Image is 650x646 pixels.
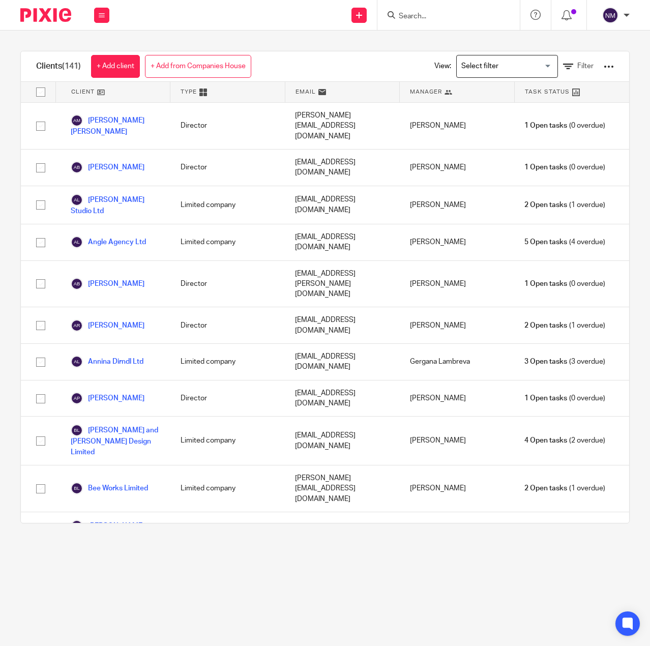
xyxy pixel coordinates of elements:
div: Director [170,512,285,550]
div: [EMAIL_ADDRESS][PERSON_NAME][DOMAIN_NAME] [285,261,400,307]
span: 3 Open tasks [524,357,567,367]
a: [PERSON_NAME] [71,392,144,404]
input: Search for option [458,57,552,75]
input: Search [398,12,489,21]
span: Filter [577,63,594,70]
a: [PERSON_NAME] [PERSON_NAME] [71,114,160,137]
span: 1 Open tasks [524,393,567,403]
div: Limited company [170,224,285,260]
div: Director [170,261,285,307]
div: Limited company [170,344,285,380]
div: [EMAIL_ADDRESS][DOMAIN_NAME] [285,417,400,465]
input: Select all [31,82,50,102]
a: [PERSON_NAME] [PERSON_NAME] [71,520,160,542]
div: [EMAIL_ADDRESS][DOMAIN_NAME] [285,344,400,380]
div: Director [170,150,285,186]
a: [PERSON_NAME] and [PERSON_NAME] Design Limited [71,424,160,457]
div: [PERSON_NAME] [400,307,515,343]
a: [PERSON_NAME] [71,319,144,332]
span: Email [296,87,316,96]
span: 1 Open tasks [524,279,567,289]
span: 5 Open tasks [524,237,567,247]
span: (4 overdue) [524,237,605,247]
img: svg%3E [602,7,618,23]
img: svg%3E [71,319,83,332]
div: Limited company [170,417,285,465]
span: (0 overdue) [524,393,605,403]
div: [EMAIL_ADDRESS][DOMAIN_NAME] [285,224,400,260]
span: 2 Open tasks [524,320,567,331]
span: Manager [410,87,442,96]
div: Director [170,380,285,417]
span: (2 overdue) [524,435,605,446]
a: + Add client [91,55,140,78]
div: View: [419,51,614,81]
div: [PERSON_NAME] [400,261,515,307]
div: [PERSON_NAME] [400,380,515,417]
span: 2 Open tasks [524,483,567,493]
img: svg%3E [71,356,83,368]
a: Bee Works Limited [71,482,148,494]
span: 4 Open tasks [524,435,567,446]
a: Angle Agency Ltd [71,236,146,248]
img: svg%3E [71,482,83,494]
img: svg%3E [71,424,83,436]
img: Pixie [20,8,71,22]
a: + Add from Companies House [145,55,251,78]
span: Client [71,87,95,96]
span: (1 overdue) [524,483,605,493]
div: [PERSON_NAME] [400,150,515,186]
span: 2 Open tasks [524,200,567,210]
img: svg%3E [71,114,83,127]
span: 1 Open tasks [524,162,567,172]
img: svg%3E [71,520,83,532]
img: svg%3E [71,236,83,248]
span: (1 overdue) [524,200,605,210]
img: svg%3E [71,278,83,290]
span: (0 overdue) [524,279,605,289]
div: Limited company [170,186,285,224]
span: (3 overdue) [524,357,605,367]
div: [PERSON_NAME][EMAIL_ADDRESS][DOMAIN_NAME] [285,103,400,149]
span: (0 overdue) [524,162,605,172]
a: Annina Dirndl Ltd [71,356,143,368]
img: svg%3E [71,194,83,206]
span: (1 overdue) [524,320,605,331]
div: [EMAIL_ADDRESS][DOMAIN_NAME] [285,150,400,186]
span: Task Status [525,87,570,96]
span: Type [181,87,197,96]
a: [PERSON_NAME] [71,161,144,173]
h1: Clients [36,61,81,72]
div: [EMAIL_ADDRESS][DOMAIN_NAME] [285,380,400,417]
div: Director [170,307,285,343]
div: [EMAIL_ADDRESS][DOMAIN_NAME] [285,186,400,224]
div: [PERSON_NAME] [400,512,515,550]
a: [PERSON_NAME] Studio Ltd [71,194,160,216]
span: (141) [62,62,81,70]
div: [PERSON_NAME] [400,103,515,149]
div: Limited company [170,465,285,512]
span: (0 overdue) [524,121,605,131]
div: [PERSON_NAME] [400,417,515,465]
div: [PERSON_NAME][EMAIL_ADDRESS][DOMAIN_NAME] [285,465,400,512]
div: [PERSON_NAME] [400,465,515,512]
img: svg%3E [71,392,83,404]
div: [PERSON_NAME] [400,224,515,260]
span: 1 Open tasks [524,121,567,131]
div: --- [285,512,400,550]
img: svg%3E [71,161,83,173]
div: Search for option [456,55,558,78]
div: [EMAIL_ADDRESS][DOMAIN_NAME] [285,307,400,343]
div: Director [170,103,285,149]
div: [PERSON_NAME] [400,186,515,224]
a: [PERSON_NAME] [71,278,144,290]
div: Gergana Lambreva [400,344,515,380]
